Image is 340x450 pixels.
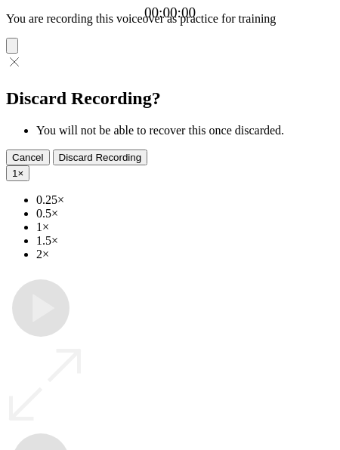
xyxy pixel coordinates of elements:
h2: Discard Recording? [6,88,334,109]
li: 0.25× [36,193,334,207]
button: Cancel [6,149,50,165]
button: 1× [6,165,29,181]
li: 1.5× [36,234,334,248]
li: You will not be able to recover this once discarded. [36,124,334,137]
li: 0.5× [36,207,334,220]
button: Discard Recording [53,149,148,165]
li: 1× [36,220,334,234]
a: 00:00:00 [144,5,196,21]
li: 2× [36,248,334,261]
p: You are recording this voiceover as practice for training [6,12,334,26]
span: 1 [12,168,17,179]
